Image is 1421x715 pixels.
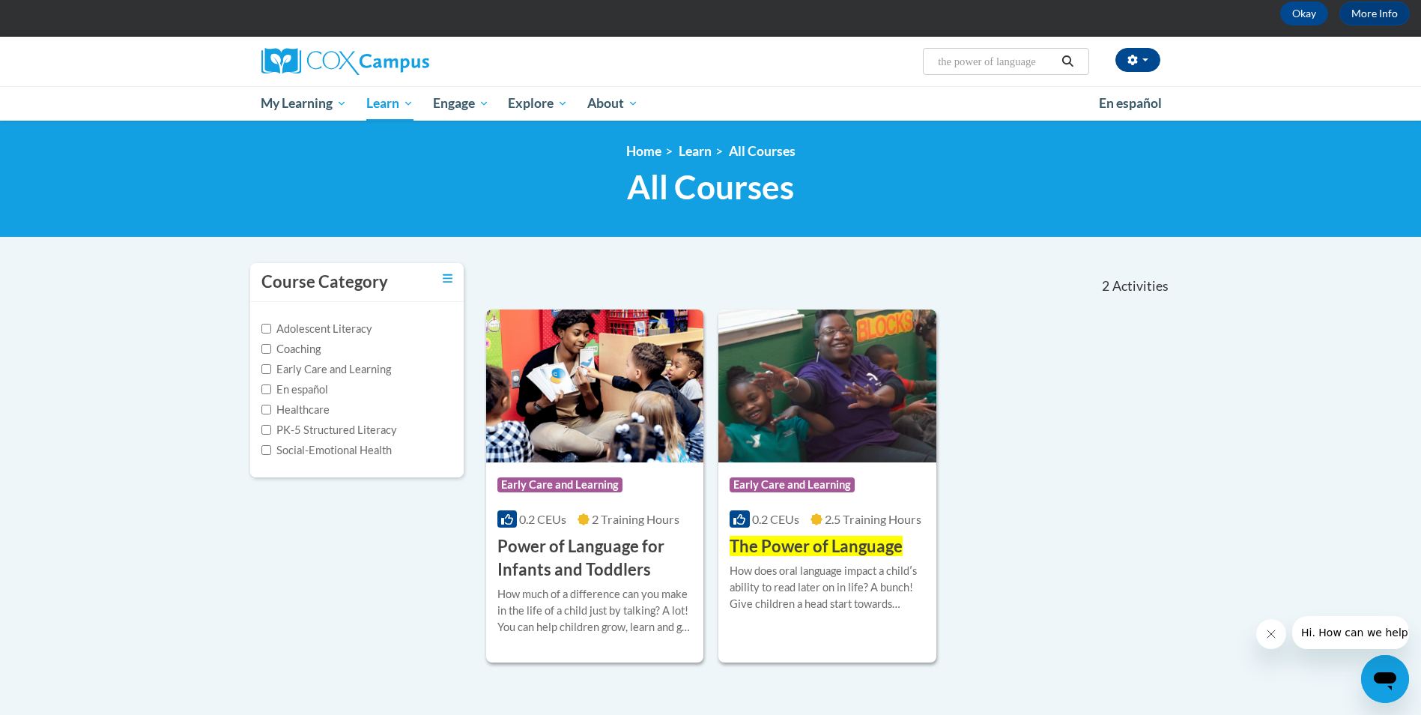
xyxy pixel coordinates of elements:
a: Course LogoEarly Care and Learning0.2 CEUs2.5 Training Hours The Power of LanguageHow does oral l... [718,310,936,662]
a: About [578,86,648,121]
a: Toggle collapse [443,271,452,287]
span: Activities [1112,278,1169,295]
a: Explore [498,86,578,121]
h3: Course Category [261,271,388,294]
span: En español [1099,95,1162,111]
label: Early Care and Learning [261,361,391,378]
a: My Learning [252,86,357,121]
span: All Courses [627,167,794,207]
a: En español [1089,88,1172,119]
a: Learn [679,143,712,159]
input: Checkbox for Options [261,445,271,455]
input: Checkbox for Options [261,425,271,435]
input: Checkbox for Options [261,384,271,394]
img: Course Logo [486,310,704,462]
a: Learn [357,86,423,121]
span: My Learning [261,94,347,112]
iframe: Message from company [1292,616,1409,649]
a: Course LogoEarly Care and Learning0.2 CEUs2 Training Hours Power of Language for Infants and Todd... [486,310,704,662]
button: Search [1056,52,1079,70]
a: Home [626,143,661,159]
span: Hi. How can we help? [9,10,121,22]
a: All Courses [729,143,796,159]
span: 0.2 CEUs [519,512,566,526]
label: Coaching [261,341,321,357]
img: Course Logo [718,310,936,462]
label: Social-Emotional Health [261,442,392,459]
span: Learn [366,94,413,112]
div: Main menu [239,86,1183,121]
img: Cox Campus [261,48,429,75]
button: Okay [1280,1,1328,25]
h3: Power of Language for Infants and Toddlers [497,535,693,582]
label: PK-5 Structured Literacy [261,422,397,438]
a: Engage [423,86,499,121]
span: 2 [1102,278,1109,295]
span: 2.5 Training Hours [825,512,921,526]
input: Search Courses [936,52,1056,70]
input: Checkbox for Options [261,324,271,334]
label: Adolescent Literacy [261,321,372,337]
span: The Power of Language [730,536,903,556]
div: How does oral language impact a childʹs ability to read later on in life? A bunch! Give children ... [730,563,925,612]
div: How much of a difference can you make in the life of a child just by talking? A lot! You can help... [497,586,693,636]
iframe: Button to launch messaging window [1361,655,1409,703]
span: 0.2 CEUs [752,512,799,526]
input: Checkbox for Options [261,364,271,374]
input: Checkbox for Options [261,344,271,354]
span: Engage [433,94,489,112]
input: Checkbox for Options [261,405,271,414]
label: Healthcare [261,402,330,418]
span: Explore [508,94,568,112]
a: More Info [1339,1,1410,25]
button: Account Settings [1115,48,1160,72]
span: About [587,94,638,112]
label: En español [261,381,328,398]
span: 2 Training Hours [592,512,679,526]
span: Early Care and Learning [497,477,622,492]
a: Cox Campus [261,48,546,75]
iframe: Close message [1256,619,1286,649]
span: Early Care and Learning [730,477,855,492]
